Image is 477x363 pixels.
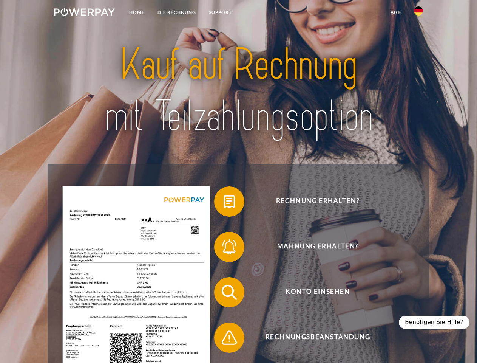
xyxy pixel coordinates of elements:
img: qb_bill.svg [220,192,239,211]
div: Benötigen Sie Hilfe? [399,316,469,329]
button: Rechnung erhalten? [214,186,411,217]
span: Rechnung erhalten? [225,186,410,217]
span: Rechnungsbeanstandung [225,323,410,353]
img: de [414,6,423,16]
img: qb_warning.svg [220,328,239,347]
img: title-powerpay_de.svg [72,36,405,145]
button: Mahnung erhalten? [214,232,411,262]
button: Rechnungsbeanstandung [214,323,411,353]
iframe: Button to launch messaging window [447,333,471,357]
a: SUPPORT [202,6,238,19]
a: DIE RECHNUNG [151,6,202,19]
img: qb_search.svg [220,283,239,302]
a: Home [123,6,151,19]
button: Konto einsehen [214,277,411,307]
a: agb [384,6,408,19]
img: qb_bell.svg [220,237,239,256]
span: Konto einsehen [225,277,410,307]
span: Mahnung erhalten? [225,232,410,262]
img: logo-powerpay-white.svg [54,8,115,16]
